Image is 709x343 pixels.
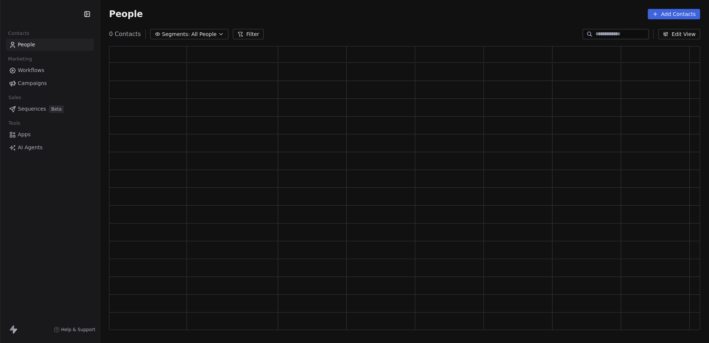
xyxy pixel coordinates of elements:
span: Apps [18,131,31,138]
span: Workflows [18,66,44,74]
span: Marketing [5,53,35,65]
a: AI Agents [6,141,94,154]
span: Beta [49,105,64,113]
span: Campaigns [18,79,47,87]
a: Help & Support [54,327,95,333]
a: People [6,39,94,51]
span: All People [191,30,217,38]
button: Edit View [658,29,700,39]
span: 0 Contacts [109,30,141,39]
a: Campaigns [6,77,94,89]
a: SequencesBeta [6,103,94,115]
a: Apps [6,128,94,141]
span: Contacts [5,28,33,39]
button: Add Contacts [648,9,700,19]
a: Workflows [6,64,94,76]
button: Filter [233,29,264,39]
span: Sales [5,92,24,103]
span: People [109,9,143,20]
span: Help & Support [61,327,95,333]
span: Tools [5,118,23,129]
span: People [18,41,35,49]
span: AI Agents [18,144,43,151]
span: Segments: [162,30,190,38]
span: Sequences [18,105,46,113]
